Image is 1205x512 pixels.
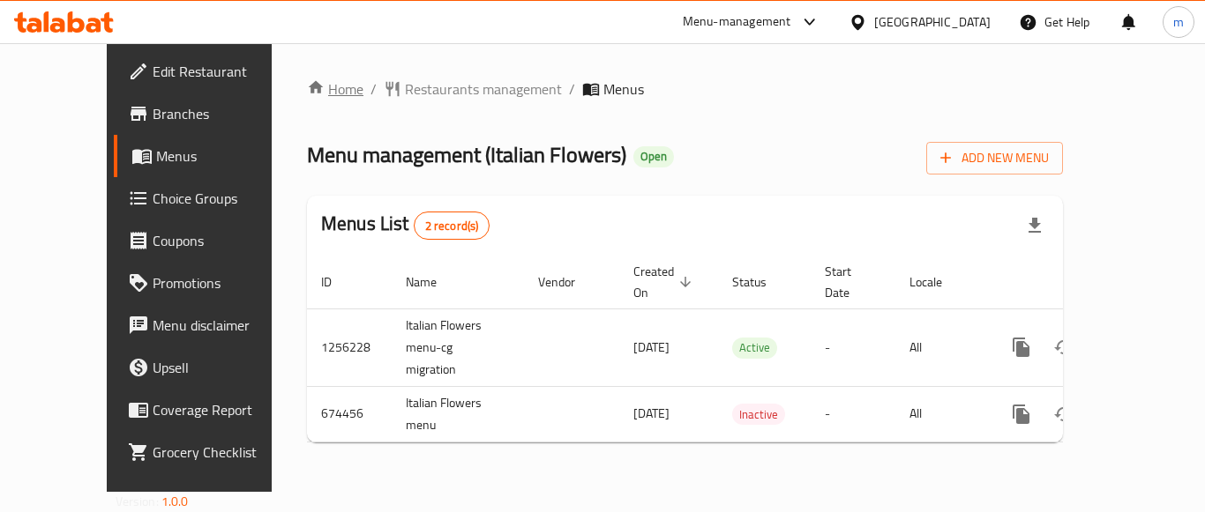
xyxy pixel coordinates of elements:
span: Menu disclaimer [153,315,294,336]
button: Change Status [1043,326,1085,368]
nav: breadcrumb [307,78,1063,100]
span: Open [633,149,674,164]
span: Promotions [153,272,294,293]
span: Menus [603,78,644,100]
li: / [569,78,575,100]
div: Inactive [732,404,785,425]
span: Upsell [153,357,294,378]
span: Menus [156,145,294,167]
li: / [370,78,377,100]
span: Edit Restaurant [153,61,294,82]
td: - [811,386,895,442]
a: Coupons [114,219,308,262]
a: Home [307,78,363,100]
div: [GEOGRAPHIC_DATA] [874,12,991,32]
a: Restaurants management [384,78,562,100]
a: Menu disclaimer [114,304,308,346]
span: Active [732,338,777,358]
div: Active [732,338,777,359]
a: Coverage Report [114,389,308,431]
span: Restaurants management [405,78,562,100]
span: Start Date [825,261,874,303]
button: more [1000,326,1043,368]
a: Branches [114,93,308,135]
span: Vendor [538,271,598,293]
td: - [811,308,895,386]
a: Upsell [114,346,308,389]
span: Add New Menu [940,147,1049,169]
span: Coupons [153,230,294,251]
span: Menu management ( Italian Flowers ) [307,135,626,174]
span: [DATE] [633,336,670,359]
span: [DATE] [633,402,670,425]
button: Change Status [1043,393,1085,435]
span: Grocery Checklist [153,442,294,463]
td: All [895,308,986,386]
a: Menus [114,135,308,177]
table: enhanced table [307,256,1184,442]
td: All [895,386,986,442]
td: Italian Flowers menu [392,386,524,442]
th: Actions [986,256,1184,309]
span: ID [321,271,355,293]
td: Italian Flowers menu-cg migration [392,308,524,386]
button: Add New Menu [926,142,1063,174]
a: Grocery Checklist [114,431,308,473]
a: Choice Groups [114,177,308,219]
span: m [1173,12,1184,32]
div: Menu-management [683,11,791,33]
span: Name [406,271,460,293]
a: Promotions [114,262,308,304]
div: Export file [1014,204,1056,247]
span: 2 record(s) [415,218,490,234]
span: Branches [153,103,294,124]
span: Created On [633,261,697,303]
a: Edit Restaurant [114,50,308,93]
td: 674456 [307,386,392,442]
span: Choice Groups [153,188,294,209]
span: Coverage Report [153,399,294,420]
span: Status [732,271,790,293]
div: Total records count [414,211,490,240]
span: Locale [909,271,965,293]
button: more [1000,393,1043,435]
td: 1256228 [307,308,392,386]
h2: Menus List [321,211,490,240]
span: Inactive [732,404,785,425]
